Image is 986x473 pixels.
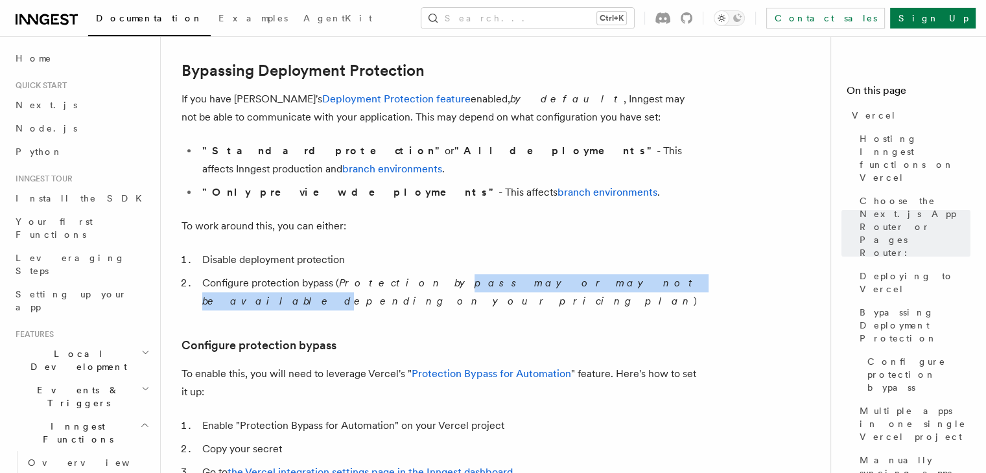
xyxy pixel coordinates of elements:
li: or - This affects Inngest production and . [198,142,700,178]
a: Your first Functions [10,210,152,246]
a: Deployment Protection feature [322,93,471,105]
a: Choose the Next.js App Router or Pages Router: [854,189,970,264]
span: Next.js [16,100,77,110]
a: Protection Bypass for Automation [412,367,571,380]
span: Configure protection bypass [867,355,970,394]
em: Protection bypass may or may not be available depending on your pricing plan [202,277,698,307]
a: Install the SDK [10,187,152,210]
button: Inngest Functions [10,415,152,451]
strong: "Standard protection" [202,144,445,157]
span: Python [16,146,63,157]
li: Enable "Protection Bypass for Automation" on your Vercel project [198,417,700,435]
span: Vercel [852,109,897,122]
span: Quick start [10,80,67,91]
p: If you have [PERSON_NAME]'s enabled, , Inngest may not be able to communicate with your applicati... [182,90,700,126]
span: Events & Triggers [10,384,141,410]
span: Install the SDK [16,193,150,203]
button: Toggle dark mode [714,10,745,26]
a: Documentation [88,4,211,36]
strong: "Only preview deployments" [202,186,499,198]
kbd: Ctrl+K [597,12,626,25]
span: Home [16,52,52,65]
span: Documentation [96,13,203,23]
span: Setting up your app [16,289,127,312]
a: Vercel [847,104,970,127]
a: Examples [211,4,296,35]
a: Sign Up [890,8,976,29]
span: Choose the Next.js App Router or Pages Router: [860,194,970,259]
p: To enable this, you will need to leverage Vercel's " " feature. Here's how to set it up: [182,365,700,401]
a: Bypassing Deployment Protection [854,301,970,350]
span: Local Development [10,347,141,373]
a: Home [10,47,152,70]
a: Deploying to Vercel [854,264,970,301]
span: Deploying to Vercel [860,270,970,295]
span: Overview [28,457,161,468]
button: Local Development [10,342,152,378]
a: Contact sales [766,8,885,29]
span: Your first Functions [16,216,93,240]
li: Disable deployment protection [198,251,700,269]
h4: On this page [847,83,970,104]
span: Inngest tour [10,174,73,184]
span: AgentKit [303,13,372,23]
span: Hosting Inngest functions on Vercel [860,132,970,184]
a: Leveraging Steps [10,246,152,283]
a: AgentKit [296,4,380,35]
button: Events & Triggers [10,378,152,415]
span: Multiple apps in one single Vercel project [860,404,970,443]
a: Python [10,140,152,163]
a: branch environments [558,186,657,198]
li: Configure protection bypass ( ) [198,274,700,310]
a: Next.js [10,93,152,117]
li: Copy your secret [198,440,700,458]
a: Setting up your app [10,283,152,319]
span: Node.js [16,123,77,133]
em: by default [510,93,624,105]
a: Configure protection bypass [182,336,336,354]
strong: "All deployments" [454,144,657,157]
a: Hosting Inngest functions on Vercel [854,127,970,189]
span: Bypassing Deployment Protection [860,306,970,345]
button: Search...Ctrl+K [421,8,634,29]
span: Features [10,329,54,340]
a: Bypassing Deployment Protection [182,62,425,80]
p: To work around this, you can either: [182,217,700,235]
a: Configure protection bypass [862,350,970,399]
span: Inngest Functions [10,420,140,446]
span: Examples [218,13,288,23]
a: branch environments [342,163,442,175]
a: Node.js [10,117,152,140]
span: Leveraging Steps [16,253,125,276]
a: Multiple apps in one single Vercel project [854,399,970,448]
li: - This affects . [198,183,700,202]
